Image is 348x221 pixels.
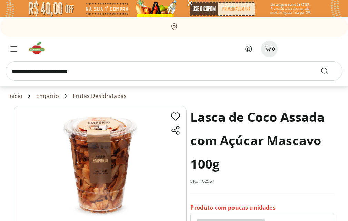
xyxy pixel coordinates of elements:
[320,67,337,75] button: Submit Search
[190,204,275,211] p: Produto com poucas unidades
[73,93,127,99] a: Frutas Desidratadas
[6,41,22,57] button: Menu
[6,61,342,81] input: search
[36,93,59,99] a: Empório
[8,93,22,99] a: Início
[190,179,215,184] p: SKU: 162557
[261,41,278,57] button: Carrinho
[190,106,334,176] h1: Lasca de Coco Assada com Açúcar Mascavo 100g
[272,46,275,52] span: 0
[28,41,51,55] img: Hortifruti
